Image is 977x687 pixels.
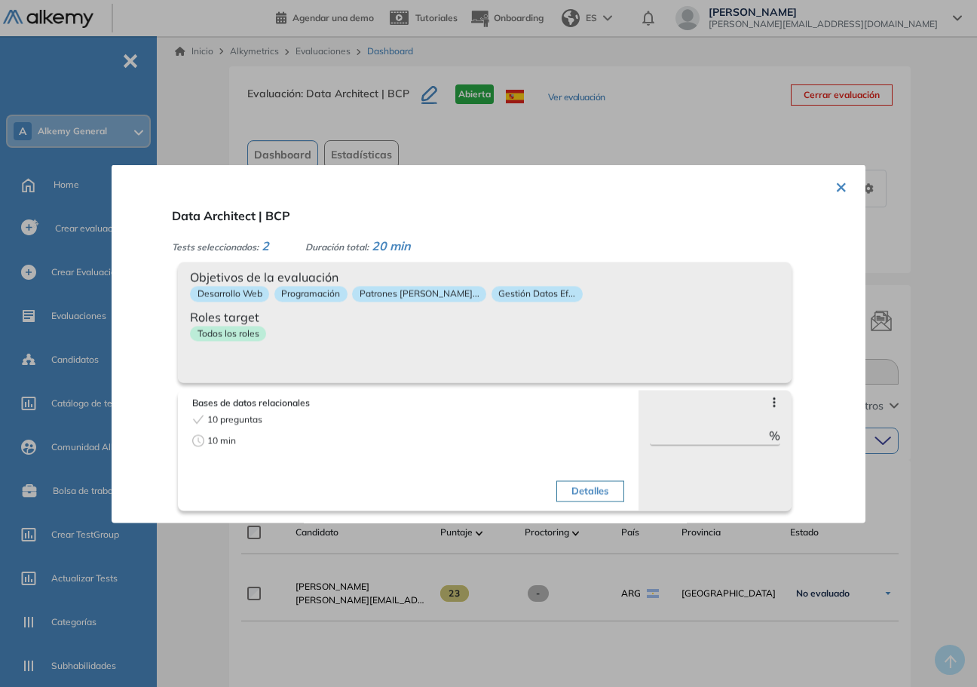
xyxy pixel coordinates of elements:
span: Roles target [190,308,779,326]
span: Bases de datos relacionales [192,396,624,409]
span: 2 [262,238,269,253]
p: Todos los roles [190,326,266,342]
p: Desarrollo Web [190,286,269,302]
button: × [835,170,847,200]
span: clock-circle [192,434,204,446]
span: Duración total: [305,241,369,252]
span: Objetivos de la evaluación [190,268,779,286]
p: Programación [274,286,348,302]
span: Tests seleccionados: [172,241,259,252]
p: Gestión Datos Ef... [492,286,583,302]
span: Data Architect | BCP [172,207,290,222]
p: Patrones [PERSON_NAME]... [352,286,486,302]
span: % [769,426,780,444]
span: 10 min [207,434,236,447]
span: 20 min [372,238,411,253]
span: 10 preguntas [207,413,262,426]
button: Detalles [556,480,623,501]
span: check [192,413,204,425]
